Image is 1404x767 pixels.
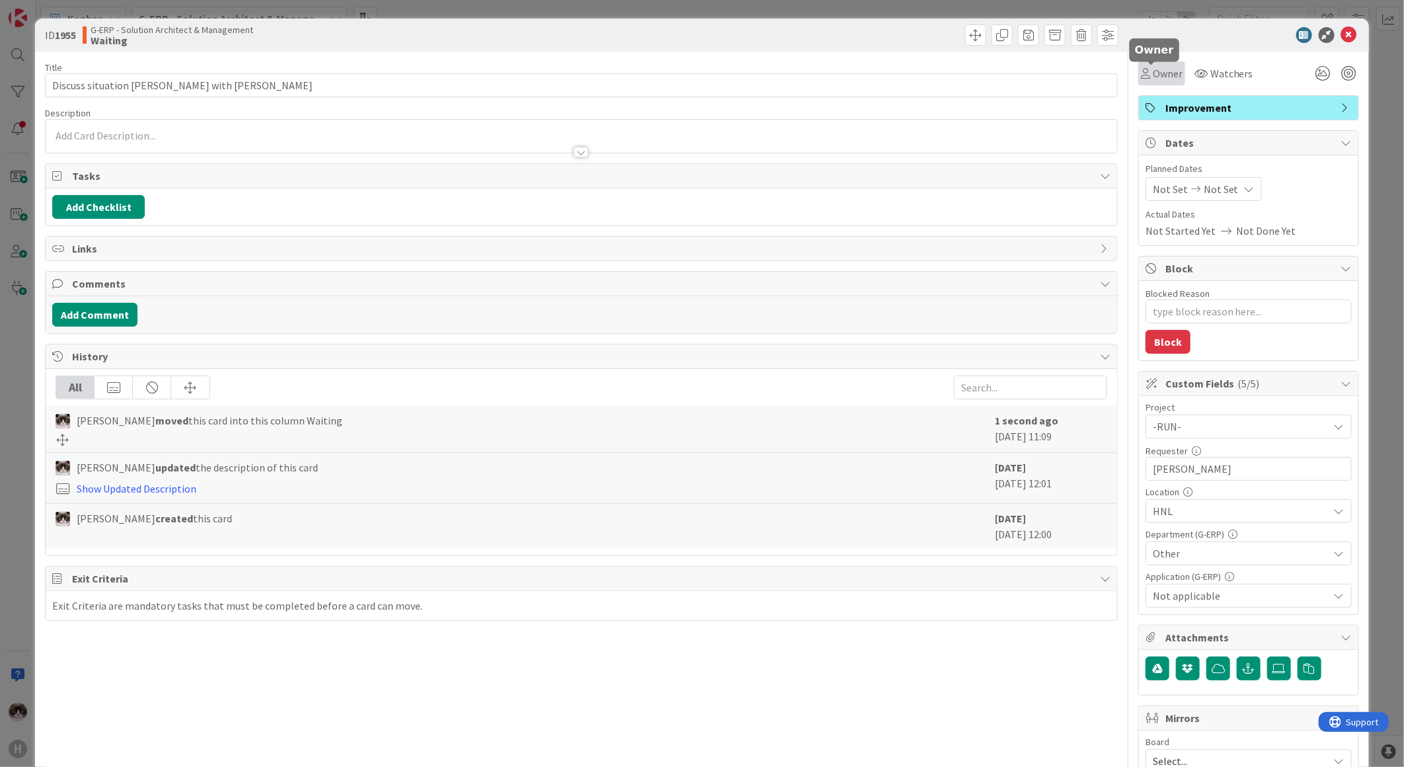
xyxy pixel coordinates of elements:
span: Watchers [1210,65,1253,81]
b: moved [155,414,188,427]
button: Add Checklist [52,195,145,219]
button: Block [1146,330,1190,354]
b: 1955 [55,28,76,42]
span: Owner [1153,65,1183,81]
span: ( 5/5 ) [1238,377,1260,390]
b: updated [155,461,196,474]
span: Not Set [1153,181,1188,197]
b: [DATE] [995,461,1026,474]
span: Comments [72,276,1093,292]
label: Title [45,61,62,73]
span: Links [72,241,1093,257]
div: Exit Criteria are mandatory tasks that must be completed before a card can move. [52,598,422,614]
div: Application (G-ERP) [1146,572,1352,581]
label: Blocked Reason [1146,288,1210,300]
div: [DATE] 12:00 [995,510,1107,542]
b: [DATE] [995,512,1026,525]
span: HNL [1153,503,1329,519]
div: Project [1146,403,1352,412]
span: History [72,348,1093,364]
span: -RUN- [1153,417,1322,436]
span: G-ERP - Solution Architect & Management [91,24,253,35]
a: Show Updated Description [77,482,196,495]
label: Requester [1146,445,1188,457]
span: Exit Criteria [72,571,1093,586]
span: [PERSON_NAME] this card into this column Waiting [77,413,342,428]
span: Not Done Yet [1237,223,1296,239]
b: Waiting [91,35,253,46]
img: Kv [56,414,70,428]
div: [DATE] 11:09 [995,413,1107,446]
b: created [155,512,193,525]
span: [PERSON_NAME] this card [77,510,232,526]
span: Planned Dates [1146,162,1352,176]
span: Mirrors [1165,710,1335,726]
button: Add Comment [52,303,137,327]
span: Tasks [72,168,1093,184]
h5: Owner [1135,44,1174,56]
span: Dates [1165,135,1335,151]
div: Department (G-ERP) [1146,530,1352,539]
div: All [56,376,95,399]
span: Board [1146,737,1169,747]
span: Support [28,2,60,18]
span: Improvement [1165,100,1335,116]
span: Not Set [1204,181,1239,197]
div: [DATE] 12:01 [995,460,1107,497]
img: Kv [56,461,70,475]
span: Custom Fields [1165,376,1335,391]
span: Attachments [1165,629,1335,645]
span: Other [1153,545,1329,561]
input: type card name here... [45,73,1118,97]
div: Location [1146,487,1352,497]
span: Description [45,107,91,119]
span: [PERSON_NAME] the description of this card [77,460,318,475]
img: Kv [56,512,70,526]
span: Not applicable [1153,588,1329,604]
input: Search... [954,376,1107,399]
span: Not Started Yet [1146,223,1216,239]
span: Actual Dates [1146,208,1352,222]
b: 1 second ago [995,414,1058,427]
span: Block [1165,261,1335,276]
span: ID [45,27,76,43]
